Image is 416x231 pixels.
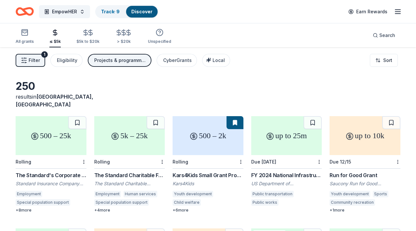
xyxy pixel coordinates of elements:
[330,171,400,179] div: Run for Good Grant
[330,159,351,164] div: Due 12/15
[173,171,243,179] div: Kars4Kids Small Grant Program
[101,9,120,14] a: Track· 9
[94,56,146,64] div: Projects & programming, General operations, Scholarship, Conference, Capital, Other
[131,9,152,14] a: Discover
[16,208,86,213] div: + 8 more
[330,199,375,206] div: Community recreation
[344,6,391,18] a: Earn Rewards
[148,26,171,47] button: Unspecified
[95,5,158,18] button: Track· 9Discover
[330,180,400,187] div: Saucony Run for Good Foundation
[173,116,243,213] a: 500 – 2kRollingKars4Kids Small Grant ProgramKars4KidsYouth developmentChild welfare+6more
[29,56,40,64] span: Filter
[251,199,279,206] div: Public works
[94,191,121,197] div: Employment
[16,54,45,67] button: Filter1
[94,171,165,179] div: The Standard Charitable Foundation Grant
[173,191,213,197] div: Youth development
[88,54,151,67] button: Projects & programming, General operations, Scholarship, Conference, Capital, Other
[94,208,165,213] div: + 4 more
[115,26,132,47] button: > $20k
[16,39,34,44] div: All grants
[251,171,322,179] div: FY 2024 National Infrastructure Investments
[330,116,400,213] a: up to 10kDue 12/15Run for Good GrantSaucony Run for Good FoundationYouth developmentSportsCommuni...
[16,116,86,213] a: 500 – 25kRollingThe Standard's Corporate Giving ProgramStandard Insurance Company (The Standard)E...
[16,26,34,47] button: All grants
[330,116,400,155] div: up to 10k
[173,180,243,187] div: Kars4Kids
[41,51,48,58] div: 1
[368,29,400,42] button: Search
[49,26,61,47] button: ≤ $5k
[251,180,322,187] div: US Department of Transportation: Office of the Secretary (OST)
[52,8,77,16] span: EmpowHER
[76,39,99,44] div: $5k to $20k
[373,191,388,197] div: Sports
[16,199,70,206] div: Special population support
[16,4,34,19] a: Home
[163,56,192,64] div: CyberGrants
[57,56,77,64] div: Eligibility
[202,54,230,67] button: Local
[49,39,61,44] div: ≤ $5k
[173,116,243,155] div: 500 – 2k
[173,159,188,164] div: Rolling
[173,208,243,213] div: + 6 more
[94,159,110,164] div: Rolling
[157,54,197,67] button: CyberGrants
[94,116,165,213] a: 5k – 25kRollingThe Standard Charitable Foundation GrantThe Standard Charitable FoundationEmployme...
[173,199,201,206] div: Child welfare
[16,93,93,108] span: [GEOGRAPHIC_DATA], [GEOGRAPHIC_DATA]
[94,116,165,155] div: 5k – 25k
[251,191,294,197] div: Public transportation
[251,116,322,208] a: up to 25mDue [DATE]FY 2024 National Infrastructure InvestmentsUS Department of Transportation: Of...
[16,116,86,155] div: 500 – 25k
[16,80,86,93] div: 250
[16,159,31,164] div: Rolling
[383,56,392,64] span: Sort
[330,191,370,197] div: Youth development
[50,54,83,67] button: Eligibility
[94,180,165,187] div: The Standard Charitable Foundation
[16,93,86,108] div: results
[251,116,322,155] div: up to 25m
[251,159,276,164] div: Due [DATE]
[148,39,171,44] div: Unspecified
[213,57,225,63] span: Local
[16,180,86,187] div: Standard Insurance Company (The Standard)
[76,26,99,47] button: $5k to $20k
[16,171,86,179] div: The Standard's Corporate Giving Program
[379,31,395,39] span: Search
[370,54,398,67] button: Sort
[16,93,93,108] span: in
[123,191,157,197] div: Human services
[330,208,400,213] div: + 1 more
[16,191,42,197] div: Employment
[115,39,132,44] div: > $20k
[39,5,90,18] button: EmpowHER
[94,199,149,206] div: Special population support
